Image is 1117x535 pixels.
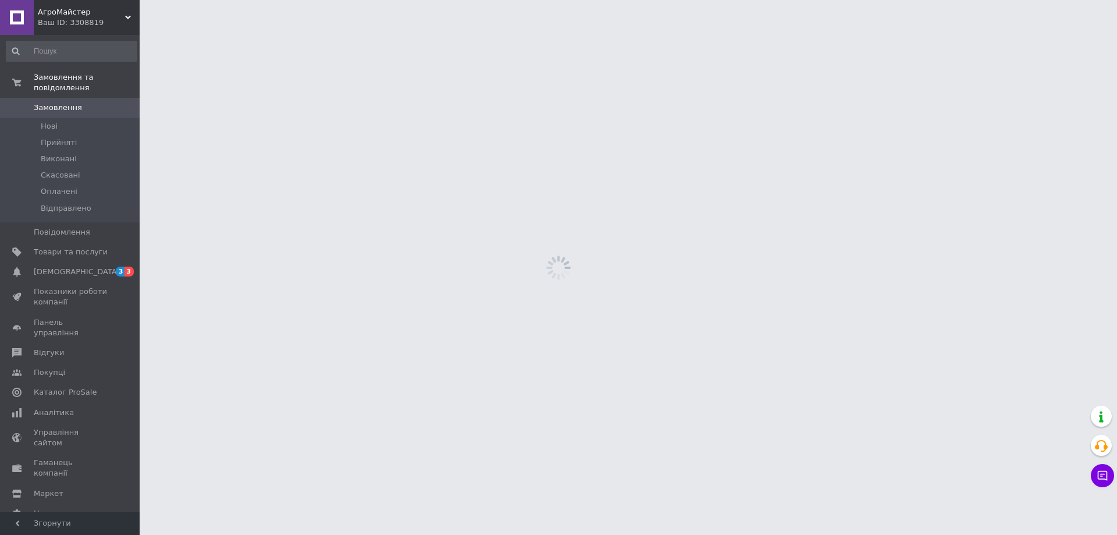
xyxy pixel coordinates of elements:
[34,267,120,277] span: [DEMOGRAPHIC_DATA]
[41,203,91,214] span: Відправлено
[34,102,82,113] span: Замовлення
[41,137,77,148] span: Прийняті
[116,267,125,277] span: 3
[41,186,77,197] span: Оплачені
[34,72,140,93] span: Замовлення та повідомлення
[34,408,74,418] span: Аналітика
[41,170,80,180] span: Скасовані
[41,154,77,164] span: Виконані
[41,121,58,132] span: Нові
[34,427,108,448] span: Управління сайтом
[34,286,108,307] span: Показники роботи компанії
[34,387,97,398] span: Каталог ProSale
[1091,464,1114,487] button: Чат з покупцем
[38,17,140,28] div: Ваш ID: 3308819
[34,367,65,378] span: Покупці
[124,267,134,277] span: 3
[34,508,93,519] span: Налаштування
[34,348,64,358] span: Відгуки
[38,7,125,17] span: АгроМайстер
[6,41,137,62] input: Пошук
[34,317,108,338] span: Панель управління
[34,458,108,479] span: Гаманець компанії
[34,488,63,499] span: Маркет
[34,227,90,238] span: Повідомлення
[34,247,108,257] span: Товари та послуги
